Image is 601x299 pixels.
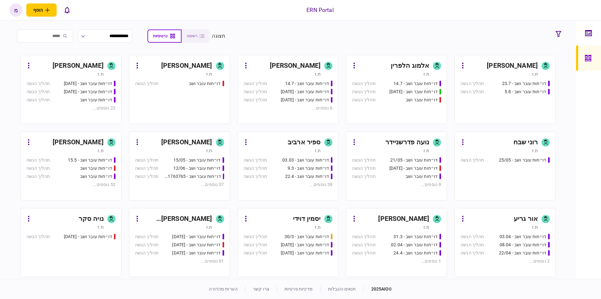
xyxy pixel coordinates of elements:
div: 52 נוספים ... [26,181,116,188]
div: דו״חות עובר ושב - 511763765 18/06 [165,173,221,180]
div: תהליך הגשה [135,157,158,163]
div: דו״חות עובר ושב - 14.7 [393,80,438,87]
div: [PERSON_NAME] [53,137,104,147]
span: רשימה [187,34,198,38]
div: ת.ז [98,224,103,230]
div: תהליך הגשה [460,242,484,248]
div: דו״חות עובר ושב - 19.3.25 [172,242,220,248]
div: תהליך הגשה [352,165,375,172]
div: דו״חות עובר ושב - 08.04 [500,242,546,248]
div: [PERSON_NAME] [161,61,212,71]
div: דו״חות עובר ושב - 23.7 [502,80,546,87]
div: ת.ז [424,147,429,154]
div: [PERSON_NAME] [270,61,321,71]
div: 91 נוספים ... [135,258,224,264]
div: תהליך הגשה [244,88,267,95]
div: דו״חות עובר ושב - 22.4 [285,173,329,180]
div: אור גריע [514,214,538,224]
div: ת.ז [424,71,429,77]
div: דו״חות עובר ושב [80,173,112,180]
div: © 2025 AIO [363,286,392,292]
div: תהליך הגשה [244,97,267,103]
div: ת.ז [532,147,538,154]
div: רוני שבח [513,137,538,147]
a: תנאים והגבלות [328,286,356,291]
div: דו״חות עובר ושב - 25/05 [499,157,546,163]
div: דו״חות עובר ושב - 19.3.25 [172,250,220,256]
a: אור גריעת.זדו״חות עובר ושב - 03.04תהליך הגשהדו״חות עובר ושב - 08.04תהליך הגשהדו״חות עובר ושב - 22... [455,208,556,277]
div: תהליך הגשה [135,173,158,180]
div: ת.ז [315,71,321,77]
button: מ [9,3,23,17]
a: [PERSON_NAME] [PERSON_NAME]ת.זדו״חות עובר ושב - 19/03/2025תהליך הגשהדו״חות עובר ושב - 19.3.25תהלי... [129,208,230,277]
a: הערות מהדורה [209,286,238,291]
div: תהליך הגשה [26,97,50,103]
button: רשימה [182,29,209,43]
div: נועה פדרשניידר [385,137,429,147]
div: דו״חות עובר ושב - 31.3 [393,233,438,240]
div: דו״חות עובר ושב - 21/05 [390,157,438,163]
div: ת.ז [206,224,212,230]
div: 37 נוספים ... [135,181,224,188]
div: תהליך הגשה [460,233,484,240]
div: תהליך הגשה [244,250,267,256]
div: דו״חות עובר ושב - 24.4 [393,250,438,256]
div: דו״חות עובר ושב - 30/3 [285,233,329,240]
div: דו״חות עובר ושב - 15/05 [173,157,221,163]
div: ת.ז [98,147,103,154]
a: אלמוג הלפריןת.זדו״חות עובר ושב - 14.7תהליך הגשהדו״חות עובר ושב - 15.07.25תהליך הגשהדו״חות עובר וש... [346,55,447,124]
div: [PERSON_NAME] [161,137,212,147]
div: אלמוג הלפרין [391,61,429,71]
div: תהליך הגשה [460,88,484,95]
div: תהליך הגשה [352,157,375,163]
a: רוני שבחת.זדו״חות עובר ושב - 25/05תהליך הגשה [455,131,556,200]
div: דו״חות עובר ושב - 24.7.25 [281,97,329,103]
div: דו״חות עובר ושב - 19.03.2025 [64,233,112,240]
div: תהליך הגשה [244,242,267,248]
div: דו״חות עובר ושב [406,173,438,180]
div: דו״חות עובר ושב - 25.06.25 [64,80,112,87]
div: 9 נוספים ... [352,181,441,188]
div: דו״חות עובר ושב - 02.04 [391,242,438,248]
div: תהליך הגשה [352,242,375,248]
div: תהליך הגשה [460,157,484,163]
div: תהליך הגשה [244,233,267,240]
div: תהליך הגשה [26,165,50,172]
div: ת.ז [206,147,212,154]
div: 22 נוספים ... [26,105,116,111]
a: [PERSON_NAME]ת.זדו״חות עובר ושב - 23.7תהליך הגשהדו״חות עובר ושב - 5.8תהליך הגשה [455,55,556,124]
button: פתח רשימת התראות [60,3,74,17]
a: [PERSON_NAME]ת.זדו״חות עובר ושב - 15.5תהליך הגשהדו״חות עובר ושבתהליך הגשהדו״חות עובר ושבתהליך הגש... [20,131,121,200]
a: [PERSON_NAME]ת.זדו״חות עובר ושב - 15/05תהליך הגשהדו״חות עובר ושב - 12/06תהליך הגשהדו״חות עובר ושב... [129,131,230,200]
div: תהליך הגשה [26,173,50,180]
div: דו״חות עובר ושב [80,97,112,103]
div: תהליך הגשה [352,88,375,95]
div: [PERSON_NAME] [53,61,104,71]
div: נויה סקר [79,214,104,224]
div: [PERSON_NAME] [487,61,538,71]
a: נועה פדרשניידרת.זדו״חות עובר ושב - 21/05תהליך הגשהדו״חות עובר ושב - 03/06/25תהליך הגשהדו״חות עובר... [346,131,447,200]
div: תהליך הגשה [26,88,50,95]
div: תהליך הגשה [135,250,158,256]
a: [PERSON_NAME]ת.זדו״חות עובר ושב - 25.06.25תהליך הגשהדו״חות עובר ושב - 26.06.25תהליך הגשהדו״חות עו... [20,55,121,124]
span: כרטיסיות [153,34,167,38]
div: תהליך הגשה [26,157,50,163]
div: תצוגה [212,32,225,40]
button: פתח תפריט להוספת לקוח [26,3,57,17]
div: דו״חות עובר ושב - 26.06.25 [64,88,112,95]
div: תהליך הגשה [244,165,267,172]
div: דו״חות עובר ושב - 03/06/25 [389,165,438,172]
div: דו״חות עובר ושב - 15.5 [68,157,112,163]
div: דו״חות עובר ושב - 22/04 [499,250,546,256]
div: דו״חות עובר ושב - 02/09/25 [281,250,329,256]
div: תהליך הגשה [352,80,375,87]
div: דו״חות עובר ושב - 15.07.25 [389,88,438,95]
div: דו״חות עובר ושב [80,165,112,172]
div: תהליך הגשה [244,173,267,180]
div: תהליך הגשה [26,80,50,87]
div: תהליך הגשה [352,233,375,240]
div: ספיר ארביב [288,137,321,147]
div: דו״חות עובר ושב [406,97,438,103]
div: תהליך הגשה [244,157,267,163]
